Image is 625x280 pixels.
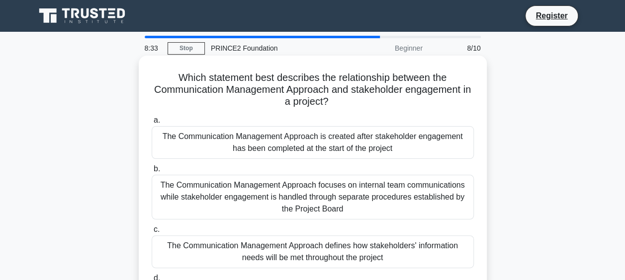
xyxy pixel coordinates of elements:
[152,235,474,268] div: The Communication Management Approach defines how stakeholders' information needs will be met thr...
[154,164,160,173] span: b.
[530,9,573,22] a: Register
[151,71,475,108] h5: Which statement best describes the relationship between the Communication Management Approach and...
[205,38,342,58] div: PRINCE2 Foundation
[152,175,474,219] div: The Communication Management Approach focuses on internal team communications while stakeholder e...
[342,38,429,58] div: Beginner
[168,42,205,55] a: Stop
[154,116,160,124] span: a.
[139,38,168,58] div: 8:33
[429,38,487,58] div: 8/10
[152,126,474,159] div: The Communication Management Approach is created after stakeholder engagement has been completed ...
[154,225,160,233] span: c.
